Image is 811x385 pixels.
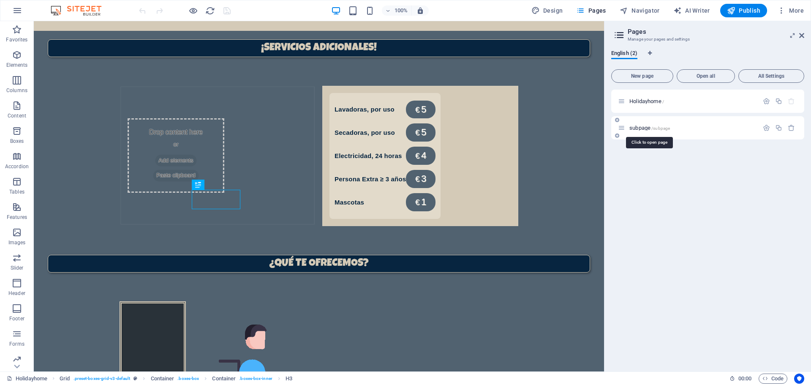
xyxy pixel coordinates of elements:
[738,69,804,83] button: All Settings
[628,35,787,43] h3: Manage your pages and settings
[8,290,25,297] p: Header
[10,138,24,145] p: Boxes
[651,126,670,131] span: /subpage
[7,214,27,221] p: Features
[627,98,759,104] div: Holidayhome/
[775,98,782,105] div: Duplicate
[212,374,236,384] span: Click to select. Double-click to edit
[759,374,787,384] button: Code
[788,124,795,131] div: Remove
[205,6,215,16] i: Reload page
[9,188,24,195] p: Tables
[60,374,292,384] nav: breadcrumb
[60,374,70,384] span: Click to select. Double-click to edit
[382,5,412,16] button: 100%
[205,5,215,16] button: reload
[87,66,197,203] a: Drop content hereorAdd elementsPaste clipboard
[11,265,24,271] p: Slider
[6,87,27,94] p: Columns
[528,4,566,17] div: Design (Ctrl+Alt+Y)
[616,4,663,17] button: Navigator
[573,4,609,17] button: Pages
[627,125,759,131] div: subpage/subpage
[727,6,760,15] span: Publish
[794,374,804,384] button: Usercentrics
[611,69,673,83] button: New page
[239,374,272,384] span: . boxes-box-inner
[9,341,24,347] p: Forms
[416,7,424,14] i: On resize automatically adjust zoom level to fit chosen device.
[762,374,784,384] span: Code
[8,239,26,246] p: Images
[629,98,664,104] span: Click to open page
[744,375,746,382] span: :
[6,62,28,68] p: Elements
[677,69,735,83] button: Open all
[788,98,795,105] div: The startpage cannot be deleted
[774,4,807,17] button: More
[611,48,637,60] span: English (2)
[6,36,27,43] p: Favorites
[151,374,174,384] span: Click to select. Double-click to edit
[629,125,670,131] span: subpage
[763,98,770,105] div: Settings
[673,6,710,15] span: AI Writer
[628,28,804,35] h2: Pages
[395,5,408,16] h6: 100%
[615,74,669,79] span: New page
[286,374,292,384] span: Click to select. Double-click to edit
[94,97,191,171] div: Drop content here
[576,6,606,15] span: Pages
[763,124,770,131] div: Settings
[720,4,767,17] button: Publish
[528,4,566,17] button: Design
[9,315,24,322] p: Footer
[670,4,713,17] button: AI Writer
[5,163,29,170] p: Accordion
[119,148,165,160] span: Paste clipboard
[777,6,804,15] span: More
[7,374,47,384] a: Click to cancel selection. Double-click to open Pages
[133,376,137,381] i: This element is a customizable preset
[8,112,26,119] p: Content
[662,99,664,104] span: /
[742,74,800,79] span: All Settings
[611,50,804,66] div: Language Tabs
[775,124,782,131] div: Duplicate
[620,6,660,15] span: Navigator
[49,5,112,16] img: Editor Logo
[177,374,199,384] span: . boxes-box
[188,5,198,16] button: Click here to leave preview mode and continue editing
[680,74,731,79] span: Open all
[531,6,563,15] span: Design
[73,374,131,384] span: . preset-boxes-grid-v3-default
[121,134,163,145] span: Add elements
[738,374,751,384] span: 00 00
[729,374,752,384] h6: Session time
